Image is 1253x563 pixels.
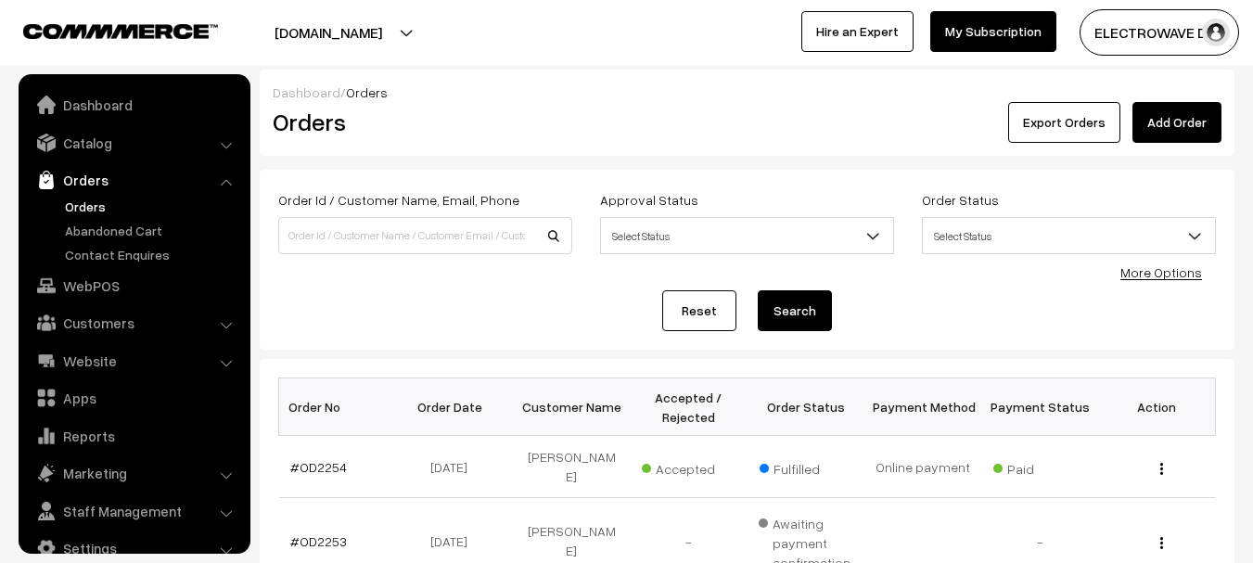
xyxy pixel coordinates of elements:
[801,11,914,52] a: Hire an Expert
[23,344,244,377] a: Website
[290,459,347,475] a: #OD2254
[23,494,244,528] a: Staff Management
[346,84,388,100] span: Orders
[930,11,1056,52] a: My Subscription
[290,533,347,549] a: #OD2253
[23,306,244,339] a: Customers
[760,454,852,479] span: Fulfilled
[758,290,832,331] button: Search
[210,9,447,56] button: [DOMAIN_NAME]
[60,245,244,264] a: Contact Enquires
[864,436,981,498] td: Online payment
[1098,378,1215,436] th: Action
[662,290,736,331] a: Reset
[1160,463,1163,475] img: Menu
[981,378,1098,436] th: Payment Status
[601,220,893,252] span: Select Status
[922,217,1216,254] span: Select Status
[273,84,340,100] a: Dashboard
[864,378,981,436] th: Payment Method
[513,378,630,436] th: Customer Name
[923,220,1215,252] span: Select Status
[23,19,185,41] a: COMMMERCE
[23,24,218,38] img: COMMMERCE
[1120,264,1202,280] a: More Options
[1202,19,1230,46] img: user
[396,378,513,436] th: Order Date
[642,454,735,479] span: Accepted
[1008,102,1120,143] button: Export Orders
[1132,102,1221,143] a: Add Order
[23,381,244,415] a: Apps
[23,456,244,490] a: Marketing
[1080,9,1239,56] button: ELECTROWAVE DE…
[748,378,864,436] th: Order Status
[513,436,630,498] td: [PERSON_NAME]
[600,190,698,210] label: Approval Status
[23,269,244,302] a: WebPOS
[993,454,1086,479] span: Paid
[23,163,244,197] a: Orders
[273,108,570,136] h2: Orders
[23,88,244,122] a: Dashboard
[273,83,1221,102] div: /
[1160,537,1163,549] img: Menu
[279,378,396,436] th: Order No
[278,190,519,210] label: Order Id / Customer Name, Email, Phone
[23,419,244,453] a: Reports
[60,221,244,240] a: Abandoned Cart
[396,436,513,498] td: [DATE]
[600,217,894,254] span: Select Status
[278,217,572,254] input: Order Id / Customer Name / Customer Email / Customer Phone
[922,190,999,210] label: Order Status
[630,378,747,436] th: Accepted / Rejected
[23,126,244,160] a: Catalog
[60,197,244,216] a: Orders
